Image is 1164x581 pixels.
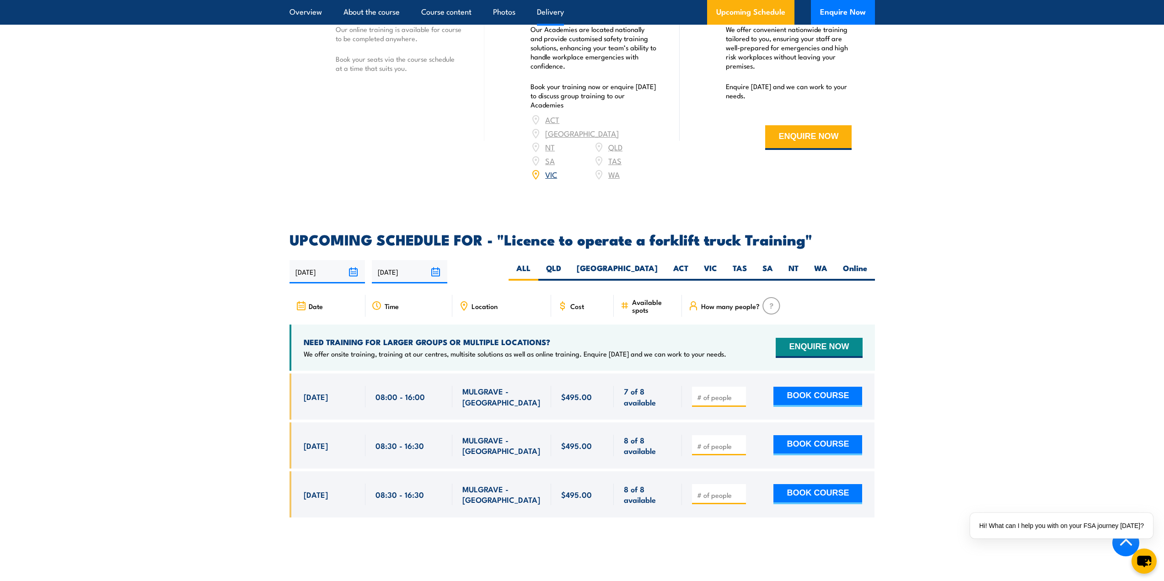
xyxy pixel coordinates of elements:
input: From date [290,260,365,283]
span: 7 of 8 available [624,386,672,407]
input: # of people [697,490,743,500]
span: Available spots [632,298,676,314]
input: # of people [697,393,743,402]
p: Book your seats via the course schedule at a time that suits you. [336,54,462,73]
button: ENQUIRE NOW [765,125,852,150]
button: chat-button [1132,549,1157,574]
span: MULGRAVE - [GEOGRAPHIC_DATA] [462,386,541,407]
label: ALL [509,263,538,281]
label: Online [835,263,875,281]
label: QLD [538,263,569,281]
p: We offer onsite training, training at our centres, multisite solutions as well as online training... [304,349,726,358]
label: SA [755,263,781,281]
span: 08:00 - 16:00 [375,391,425,402]
span: Time [385,302,399,310]
span: [DATE] [304,440,328,451]
span: 08:30 - 16:30 [375,489,424,500]
span: $495.00 [561,440,592,451]
span: 8 of 8 available [624,435,672,456]
label: WA [806,263,835,281]
h2: UPCOMING SCHEDULE FOR - "Licence to operate a forklift truck Training" [290,233,875,245]
input: To date [372,260,447,283]
p: Our online training is available for course to be completed anywhere. [336,25,462,43]
p: Book your training now or enquire [DATE] to discuss group training to our Academies [531,82,657,109]
label: NT [781,263,806,281]
button: BOOK COURSE [773,387,862,407]
button: ENQUIRE NOW [776,338,862,358]
p: We offer convenient nationwide training tailored to you, ensuring your staff are well-prepared fo... [726,25,852,70]
span: Location [472,302,498,310]
a: VIC [545,169,557,180]
span: MULGRAVE - [GEOGRAPHIC_DATA] [462,435,541,456]
span: How many people? [701,302,760,310]
input: # of people [697,442,743,451]
label: VIC [696,263,725,281]
label: TAS [725,263,755,281]
span: Date [309,302,323,310]
p: Enquire [DATE] and we can work to your needs. [726,82,852,100]
div: Hi! What can I help you with on your FSA journey [DATE]? [970,513,1153,538]
span: Cost [570,302,584,310]
label: [GEOGRAPHIC_DATA] [569,263,665,281]
h4: NEED TRAINING FOR LARGER GROUPS OR MULTIPLE LOCATIONS? [304,337,726,347]
label: ACT [665,263,696,281]
span: [DATE] [304,489,328,500]
span: $495.00 [561,391,592,402]
button: BOOK COURSE [773,435,862,455]
button: BOOK COURSE [773,484,862,504]
span: [DATE] [304,391,328,402]
span: 8 of 8 available [624,484,672,505]
span: 08:30 - 16:30 [375,440,424,451]
span: MULGRAVE - [GEOGRAPHIC_DATA] [462,484,541,505]
p: Our Academies are located nationally and provide customised safety training solutions, enhancing ... [531,25,657,70]
span: $495.00 [561,489,592,500]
